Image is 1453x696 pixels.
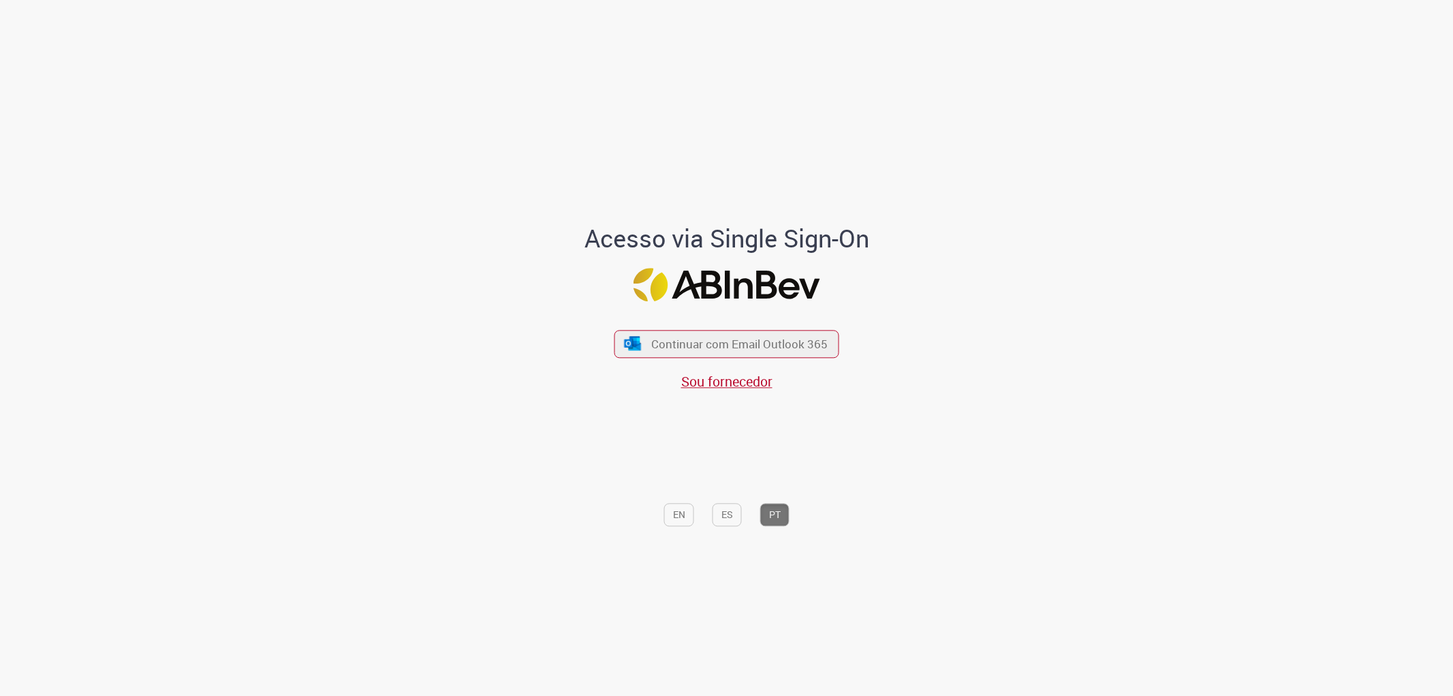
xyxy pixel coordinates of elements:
button: PT [760,503,790,526]
button: ES [713,503,742,526]
h1: Acesso via Single Sign-On [537,225,916,252]
img: ícone Azure/Microsoft 360 [623,336,642,350]
button: ícone Azure/Microsoft 360 Continuar com Email Outlook 365 [614,330,839,358]
img: Logo ABInBev [634,269,820,302]
span: Continuar com Email Outlook 365 [651,336,828,352]
button: EN [664,503,694,526]
a: Sou fornecedor [681,372,772,391]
